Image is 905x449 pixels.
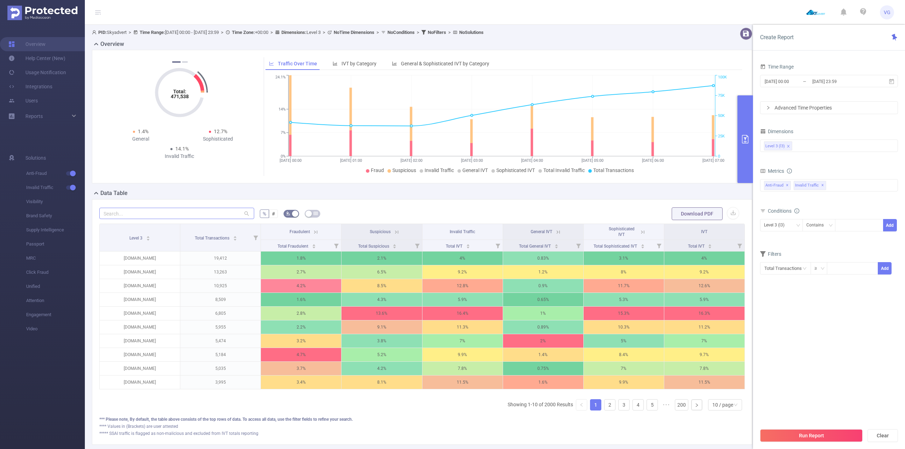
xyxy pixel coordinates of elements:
[100,348,180,361] p: [DOMAIN_NAME]
[576,399,587,410] li: Previous Page
[26,308,85,322] span: Engagement
[26,166,85,181] span: Anti-Fraud
[100,293,180,306] p: [DOMAIN_NAME]
[796,223,800,228] i: icon: down
[675,399,688,410] li: 200
[573,240,583,251] i: Filter menu
[718,114,725,118] tspan: 50K
[100,320,180,334] p: [DOMAIN_NAME]
[138,129,148,134] span: 1.4%
[312,246,316,248] i: icon: caret-down
[370,229,391,234] span: Suspicious
[341,376,422,389] p: 8.1%
[422,307,503,320] p: 16.4%
[8,37,46,51] a: Overview
[100,307,180,320] p: [DOMAIN_NAME]
[100,265,180,279] p: [DOMAIN_NAME]
[341,320,422,334] p: 9.1%
[712,400,733,410] div: 10 / page
[554,243,558,245] i: icon: caret-up
[503,348,583,361] p: 1.4%
[8,51,65,65] a: Help Center (New)
[400,158,422,163] tspan: [DATE] 02:00
[261,307,341,320] p: 2.8%
[584,376,664,389] p: 9.9%
[766,106,770,110] i: icon: right
[261,252,341,265] p: 1.8%
[760,129,793,134] span: Dimensions
[286,211,290,215] i: icon: bg-colors
[584,362,664,375] p: 7%
[708,243,712,245] i: icon: caret-up
[26,195,85,209] span: Visibility
[641,243,645,245] i: icon: caret-up
[415,30,421,35] span: >
[261,320,341,334] p: 2.2%
[281,30,306,35] b: Dimensions :
[422,334,503,348] p: 7%
[794,181,826,190] span: Invalid Traffic
[609,226,635,237] span: Sophisticated IVT
[821,181,824,190] span: ✕
[718,93,725,98] tspan: 75K
[554,243,559,247] div: Sort
[466,243,470,245] i: icon: caret-up
[664,334,745,348] p: 7%
[605,400,615,410] a: 2
[312,243,316,245] i: icon: caret-up
[503,265,583,279] p: 1.2%
[701,229,707,234] span: IVT
[141,153,218,160] div: Invalid Traffic
[503,307,583,320] p: 1%
[341,307,422,320] p: 13.6%
[794,208,799,213] i: icon: info-circle
[593,167,634,173] span: Total Transactions
[632,399,644,410] li: 4
[321,30,327,35] span: >
[503,362,583,375] p: 0.75%
[98,30,107,35] b: PID:
[503,376,583,389] p: 1.6%
[233,235,237,239] div: Sort
[278,61,317,66] span: Traffic Over Time
[664,376,745,389] p: 11.5%
[100,252,180,265] p: [DOMAIN_NAME]
[127,30,133,35] span: >
[340,158,362,163] tspan: [DATE] 01:00
[503,320,583,334] p: 0.89%
[594,244,638,249] span: Total Sophisticated IVT
[664,279,745,293] p: 12.6%
[290,229,310,234] span: Fraudulent
[661,399,672,410] span: •••
[100,376,180,389] p: [DOMAIN_NAME]
[496,167,535,173] span: Sophisticated IVT
[422,252,503,265] p: 4%
[261,348,341,361] p: 4.7%
[806,219,829,231] div: Contains
[140,30,165,35] b: Time Range:
[26,294,85,308] span: Attention
[654,240,664,251] i: Filter menu
[261,376,341,389] p: 3.4%
[268,30,275,35] span: >
[261,293,341,306] p: 1.6%
[92,30,98,35] i: icon: user
[883,219,897,231] button: Add
[584,252,664,265] p: 3.1%
[25,113,43,119] span: Reports
[100,334,180,348] p: [DOMAIN_NAME]
[26,223,85,237] span: Supply Intelligence
[25,109,43,123] a: Reports
[664,293,745,306] p: 5.9%
[281,154,286,159] tspan: 0%
[428,30,446,35] b: No Filters
[760,168,784,174] span: Metrics
[180,334,261,348] p: 5,474
[214,129,227,134] span: 12.7%
[180,320,261,334] p: 5,955
[8,65,66,79] a: Usage Notification
[425,167,454,173] span: Invalid Traffic
[341,61,376,66] span: IVT by Category
[182,61,188,63] button: 2
[341,265,422,279] p: 6.5%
